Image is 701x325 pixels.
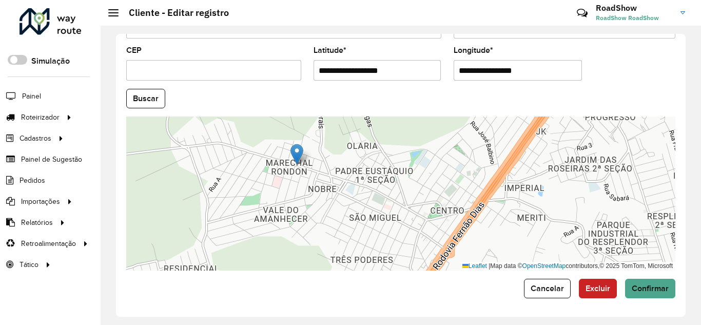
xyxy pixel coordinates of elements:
div: Map data © contributors,© 2025 TomTom, Microsoft [460,262,675,271]
h3: RoadShow [596,3,673,13]
label: CEP [126,44,142,56]
span: | [489,262,490,270]
span: Painel de Sugestão [21,154,82,165]
span: Pedidos [20,175,45,186]
label: Longitude [454,44,493,56]
span: Importações [21,196,60,207]
button: Buscar [126,89,165,108]
a: OpenStreetMap [522,262,566,270]
h2: Cliente - Editar registro [119,7,229,18]
span: Relatórios [21,217,53,228]
span: Painel [22,91,41,102]
span: RoadShow RoadShow [596,13,673,23]
span: Confirmar [632,284,669,293]
button: Confirmar [625,279,675,298]
label: Latitude [314,44,346,56]
img: Marker [290,144,303,165]
a: Leaflet [462,262,487,270]
span: Tático [20,259,38,270]
a: Contato Rápido [571,2,593,24]
span: Retroalimentação [21,238,76,249]
span: Cadastros [20,133,51,144]
button: Excluir [579,279,617,298]
span: Roteirizador [21,112,60,123]
label: Simulação [31,55,70,67]
button: Cancelar [524,279,571,298]
span: Excluir [586,284,610,293]
span: Cancelar [531,284,564,293]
